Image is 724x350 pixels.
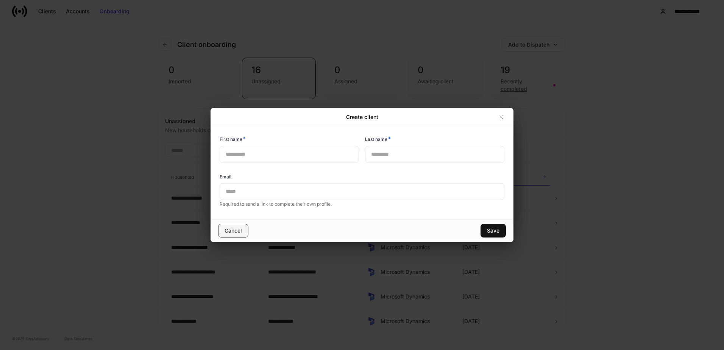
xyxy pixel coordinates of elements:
[225,227,242,234] div: Cancel
[346,113,378,121] h2: Create client
[220,135,246,143] h6: First name
[218,224,248,237] button: Cancel
[220,201,504,207] p: Required to send a link to complete their own profile.
[220,173,231,180] h6: Email
[481,224,506,237] button: Save
[487,227,499,234] div: Save
[365,135,391,143] h6: Last name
